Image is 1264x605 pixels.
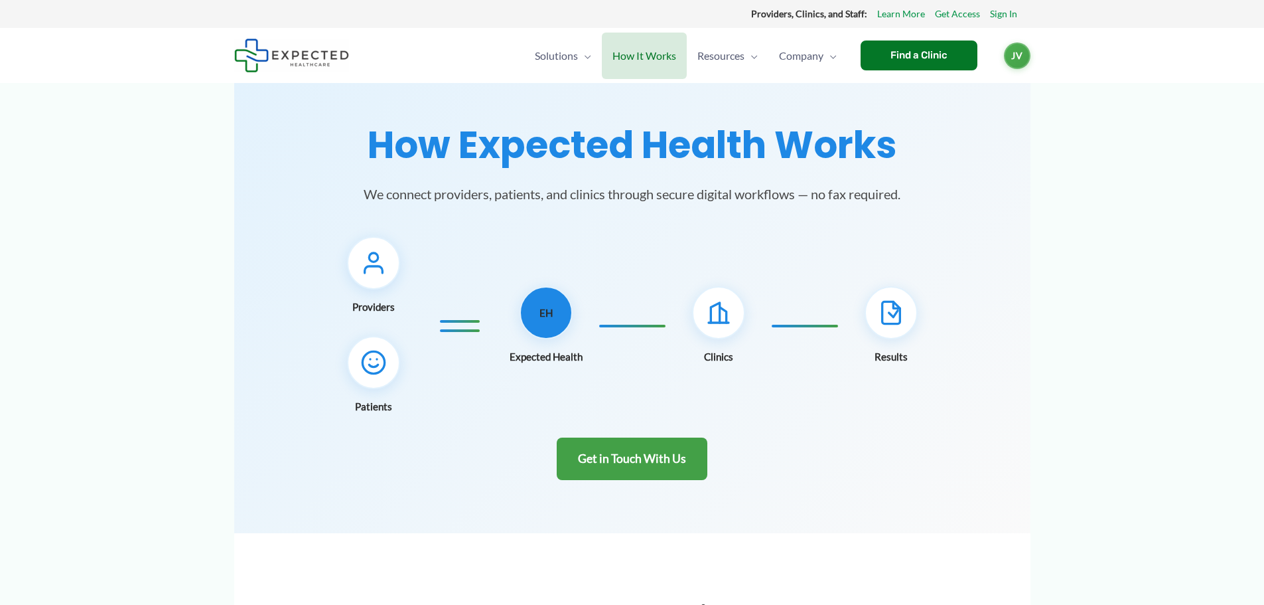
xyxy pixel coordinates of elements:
[687,33,768,79] a: ResourcesMenu Toggle
[334,183,931,205] p: We connect providers, patients, and clinics through secure digital workflows — no fax required.
[704,347,733,366] span: Clinics
[355,397,392,416] span: Patients
[250,123,1015,167] h1: How Expected Health Works
[744,33,758,79] span: Menu Toggle
[602,33,687,79] a: How It Works
[234,39,349,72] img: Expected Healthcare Logo - side, dark font, small
[875,347,908,366] span: Results
[768,33,847,79] a: CompanyMenu Toggle
[578,33,591,79] span: Menu Toggle
[352,298,395,316] span: Providers
[539,303,553,322] span: EH
[751,8,867,19] strong: Providers, Clinics, and Staff:
[612,33,676,79] span: How It Works
[557,438,707,481] a: Get in Touch With Us
[823,33,837,79] span: Menu Toggle
[524,33,602,79] a: SolutionsMenu Toggle
[779,33,823,79] span: Company
[524,33,847,79] nav: Primary Site Navigation
[877,5,925,23] a: Learn More
[697,33,744,79] span: Resources
[535,33,578,79] span: Solutions
[861,41,977,70] a: Find a Clinic
[935,5,980,23] a: Get Access
[1004,43,1030,69] a: JV
[990,5,1017,23] a: Sign In
[510,347,583,366] span: Expected Health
